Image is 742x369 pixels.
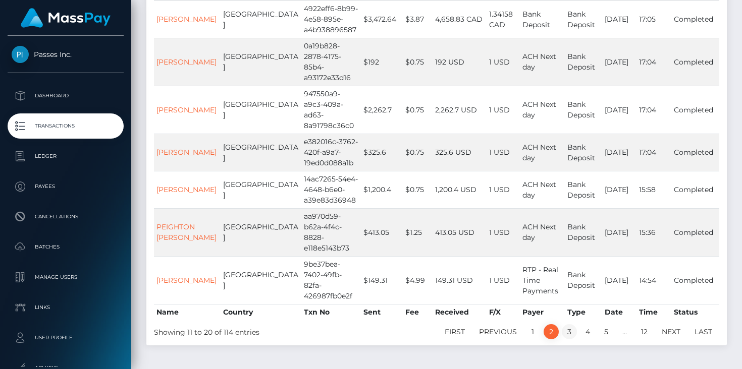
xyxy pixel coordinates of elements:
[361,256,403,304] td: $149.31
[520,304,564,320] th: Payer
[8,265,124,290] a: Manage Users
[565,304,602,320] th: Type
[487,208,520,256] td: 1 USD
[522,222,556,242] span: ACH Next day
[487,304,520,320] th: F/X
[671,304,719,320] th: Status
[525,324,541,339] a: 1
[156,148,217,157] a: [PERSON_NAME]
[565,171,602,208] td: Bank Deposit
[301,134,361,171] td: e382016c-3762-420f-a9a7-19ed0d088a1b
[12,239,120,255] p: Batches
[671,38,719,86] td: Completed
[301,38,361,86] td: 0a19b828-2878-4175-85b4-a93172e33d16
[12,118,120,134] p: Transactions
[522,10,550,29] span: Bank Deposit
[433,38,486,86] td: 192 USD
[361,86,403,134] td: $2,262.7
[301,1,361,38] td: 4922eff6-8b99-4e58-895e-a4b938896587
[580,324,596,339] a: 4
[433,208,486,256] td: 413.05 USD
[156,222,217,242] a: PEIGHTON [PERSON_NAME]
[602,208,637,256] td: [DATE]
[565,38,602,86] td: Bank Deposit
[361,1,403,38] td: $3,472.64
[637,256,671,304] td: 14:54
[156,15,217,24] a: [PERSON_NAME]
[221,1,301,38] td: [GEOGRAPHIC_DATA]
[8,144,124,169] a: Ledger
[8,50,124,59] span: Passes Inc.
[602,304,637,320] th: Date
[602,86,637,134] td: [DATE]
[8,325,124,350] a: User Profile
[8,83,124,108] a: Dashboard
[8,204,124,229] a: Cancellations
[562,324,577,339] a: 3
[522,100,556,119] span: ACH Next day
[403,304,433,320] th: Fee
[221,38,301,86] td: [GEOGRAPHIC_DATA]
[301,86,361,134] td: 947550a9-a9c3-409a-ad63-8a91798c36c0
[671,1,719,38] td: Completed
[361,304,403,320] th: Sent
[602,171,637,208] td: [DATE]
[156,185,217,194] a: [PERSON_NAME]
[221,171,301,208] td: [GEOGRAPHIC_DATA]
[12,88,120,103] p: Dashboard
[433,256,486,304] td: 149.31 USD
[221,134,301,171] td: [GEOGRAPHIC_DATA]
[602,256,637,304] td: [DATE]
[12,46,29,63] img: Passes Inc.
[12,300,120,315] p: Links
[156,57,217,67] a: [PERSON_NAME]
[689,324,718,339] a: Last
[599,324,614,339] a: 5
[403,134,433,171] td: $0.75
[301,171,361,208] td: 14ac7265-54e4-4648-b6e0-a39e83d36948
[635,324,653,339] a: 12
[637,304,671,320] th: Time
[12,179,120,194] p: Payees
[221,304,301,320] th: Country
[433,1,486,38] td: 4,658.83 CAD
[637,208,671,256] td: 15:36
[522,265,558,295] span: RTP - Real Time Payments
[565,86,602,134] td: Bank Deposit
[637,134,671,171] td: 17:04
[8,295,124,320] a: Links
[671,256,719,304] td: Completed
[12,330,120,345] p: User Profile
[403,171,433,208] td: $0.75
[565,208,602,256] td: Bank Deposit
[439,324,470,339] a: First
[21,8,111,28] img: MassPay Logo
[671,134,719,171] td: Completed
[361,208,403,256] td: $413.05
[301,256,361,304] td: 9be37bea-7402-49fb-82fa-426987fb0e2f
[8,113,124,139] a: Transactions
[221,208,301,256] td: [GEOGRAPHIC_DATA]
[637,1,671,38] td: 17:05
[301,208,361,256] td: aa970d59-b62a-4f4c-8828-e118e5143b73
[403,208,433,256] td: $1.25
[403,38,433,86] td: $0.75
[487,86,520,134] td: 1 USD
[473,324,522,339] a: Previous
[12,149,120,164] p: Ledger
[602,1,637,38] td: [DATE]
[8,174,124,199] a: Payees
[433,171,486,208] td: 1,200.4 USD
[433,86,486,134] td: 2,262.7 USD
[637,86,671,134] td: 17:04
[403,1,433,38] td: $3.87
[361,38,403,86] td: $192
[602,38,637,86] td: [DATE]
[433,304,486,320] th: Received
[637,38,671,86] td: 17:04
[403,256,433,304] td: $4.99
[522,180,556,200] span: ACH Next day
[602,134,637,171] td: [DATE]
[221,256,301,304] td: [GEOGRAPHIC_DATA]
[433,134,486,171] td: 325.6 USD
